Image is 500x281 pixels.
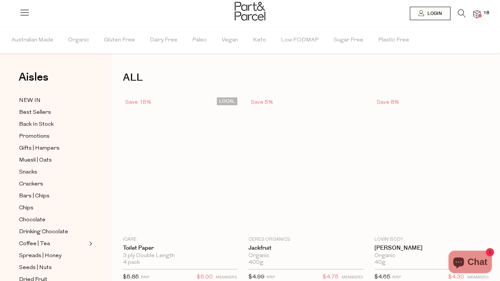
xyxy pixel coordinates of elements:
a: Login [410,7,450,20]
a: Spreads | Honey [19,251,87,260]
a: Jackfruit [249,245,363,252]
span: LOCAL [217,97,237,105]
a: [PERSON_NAME] [374,245,489,252]
small: MEMBERS [342,275,363,280]
span: 4 pack [123,259,140,266]
div: Save 5% [249,97,275,107]
span: $5.85 [123,274,139,280]
span: Drinking Chocolate [19,228,68,237]
span: Snacks [19,168,37,177]
span: Chocolate [19,216,45,225]
span: Spreads | Honey [19,252,61,260]
p: icare [123,236,237,243]
small: MEMBERS [467,275,489,280]
span: Sugar Free [333,27,363,53]
img: Part&Parcel [235,2,265,21]
span: 400g [249,259,263,266]
a: Gifts | Hampers [19,144,87,153]
span: $4.99 [249,274,265,280]
a: Back In Stock [19,120,87,129]
span: Promotions [19,132,50,141]
a: Seeds | Nuts [19,263,87,272]
a: Chocolate [19,215,87,225]
div: Save 15% [123,97,154,107]
p: Ceres Organics [249,236,363,243]
small: RRP [266,275,275,280]
a: Best Sellers [19,108,87,117]
a: Toilet Paper [123,245,237,252]
span: Gluten Free [104,27,135,53]
p: Lovin' Body [374,236,489,243]
a: Drinking Chocolate [19,227,87,237]
h1: ALL [123,69,489,86]
div: Save 8% [374,97,401,107]
span: Muesli | Oats [19,156,52,165]
a: Promotions [19,132,87,141]
span: Keto [253,27,266,53]
small: MEMBERS [216,275,237,280]
span: Gifts | Hampers [19,144,60,153]
button: Expand/Collapse Coffee | Tea [87,239,92,248]
span: 40g [374,259,386,266]
span: Organic [68,27,89,53]
span: Crackers [19,180,43,189]
div: Organic [374,253,489,259]
span: $4.65 [374,274,390,280]
a: Chips [19,203,87,213]
span: Vegan [222,27,238,53]
a: NEW IN [19,96,87,105]
a: Bars | Chips [19,191,87,201]
span: Low FODMAP [281,27,319,53]
a: Coffee | Tea [19,239,87,249]
a: Snacks [19,168,87,177]
span: Login [425,10,442,17]
span: Paleo [192,27,207,53]
span: Bars | Chips [19,192,50,201]
span: Australian Made [12,27,53,53]
div: Organic [249,253,363,259]
small: RRP [141,275,149,280]
a: Aisles [19,72,48,90]
span: Plastic Free [378,27,409,53]
span: 18 [481,10,491,16]
span: NEW IN [19,96,41,105]
a: Muesli | Oats [19,156,87,165]
inbox-online-store-chat: Shopify online store chat [446,251,494,275]
span: Aisles [19,69,48,85]
div: 3 ply Double Length [123,253,237,259]
span: Chips [19,204,34,213]
span: Back In Stock [19,120,54,129]
span: Seeds | Nuts [19,263,52,272]
small: RRP [392,275,401,280]
span: Best Sellers [19,108,51,117]
span: Coffee | Tea [19,240,50,249]
a: Crackers [19,179,87,189]
span: Dairy Free [150,27,177,53]
a: 18 [473,10,481,18]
